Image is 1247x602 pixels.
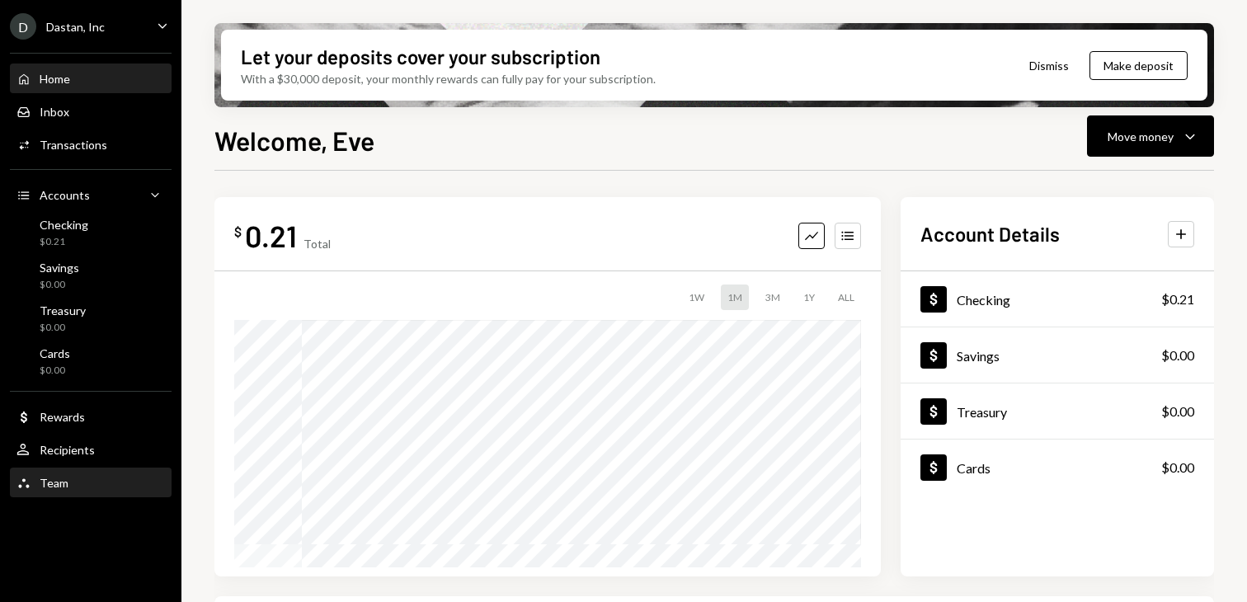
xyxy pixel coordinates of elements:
a: Rewards [10,402,172,431]
a: Savings$0.00 [901,327,1214,383]
div: Treasury [957,404,1007,420]
a: Inbox [10,96,172,126]
div: 1W [682,285,711,310]
div: Let your deposits cover your subscription [241,43,600,70]
div: Savings [40,261,79,275]
div: $0.00 [1161,458,1194,477]
a: Treasury$0.00 [10,299,172,338]
div: Recipients [40,443,95,457]
div: $0.00 [40,321,86,335]
a: Home [10,63,172,93]
a: Checking$0.21 [10,213,172,252]
div: Cards [957,460,991,476]
div: With a $30,000 deposit, your monthly rewards can fully pay for your subscription. [241,70,656,87]
div: $0.00 [40,278,79,292]
a: Checking$0.21 [901,271,1214,327]
h1: Welcome, Eve [214,124,374,157]
a: Accounts [10,180,172,209]
div: Rewards [40,410,85,424]
div: Inbox [40,105,69,119]
div: Checking [957,292,1010,308]
div: Home [40,72,70,86]
a: Transactions [10,129,172,159]
div: $0.21 [1161,289,1194,309]
div: 1Y [797,285,821,310]
div: $ [234,223,242,240]
button: Move money [1087,115,1214,157]
div: Cards [40,346,70,360]
a: Treasury$0.00 [901,383,1214,439]
div: Savings [957,348,1000,364]
h2: Account Details [920,220,1060,247]
div: Accounts [40,188,90,202]
a: Recipients [10,435,172,464]
button: Dismiss [1009,46,1089,85]
div: Move money [1108,128,1174,145]
a: Savings$0.00 [10,256,172,295]
div: D [10,13,36,40]
div: $0.00 [1161,346,1194,365]
button: Make deposit [1089,51,1188,80]
div: $0.00 [40,364,70,378]
div: 0.21 [245,217,297,254]
div: $0.21 [40,235,88,249]
div: Team [40,476,68,490]
div: 3M [759,285,787,310]
div: Transactions [40,138,107,152]
a: Cards$0.00 [901,440,1214,495]
div: ALL [831,285,861,310]
div: $0.00 [1161,402,1194,421]
a: Cards$0.00 [10,341,172,381]
div: 1M [721,285,749,310]
div: Dastan, Inc [46,20,105,34]
div: Checking [40,218,88,232]
a: Team [10,468,172,497]
div: Treasury [40,303,86,317]
div: Total [304,237,331,251]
